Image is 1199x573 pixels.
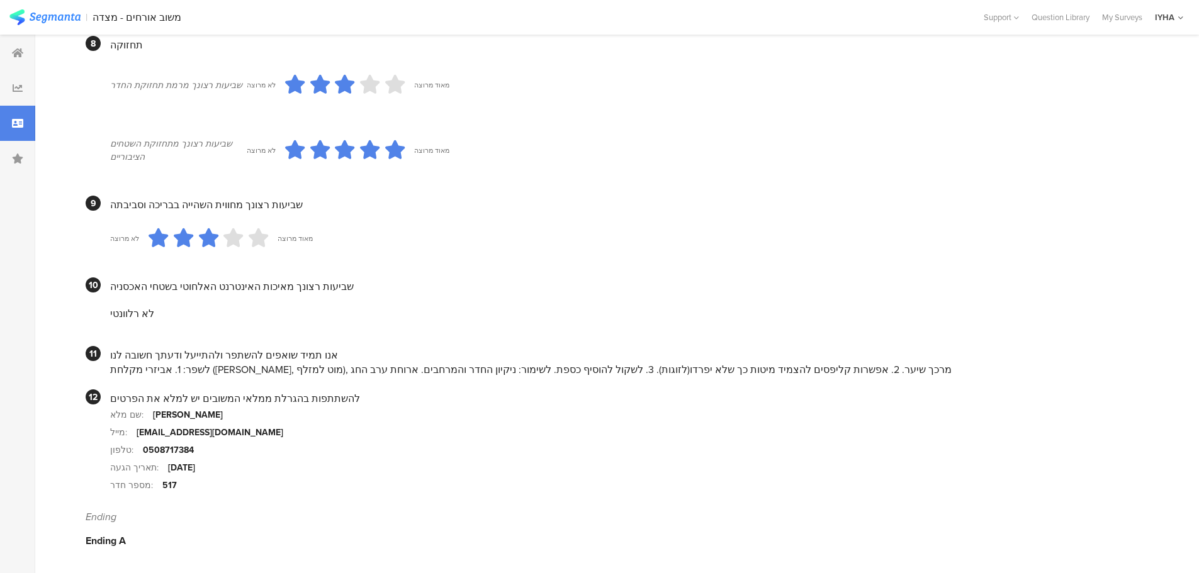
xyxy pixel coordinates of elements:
[143,443,194,457] div: 0508717384
[86,346,101,361] div: 11
[86,533,1139,548] div: Ending A
[86,36,101,51] div: 8
[86,10,87,25] div: |
[110,279,1139,294] div: שביעות רצונך מאיכות האינטרנט האלחוטי בשטחי האכסניה
[247,145,276,155] div: לא מרוצה
[110,79,247,92] div: שביעות רצונך מרמת תחזוקת החדר
[93,11,181,23] div: משוב אורחים - מצדה
[984,8,1019,27] div: Support
[110,197,1139,212] div: שביעות רצונך מחווית השהייה בבריכה וסביבתה
[110,391,1139,406] div: להשתתפות בהגרלת ממלאי המשובים יש למלא את הפרטים
[1096,11,1149,23] a: My Surveys
[110,137,247,164] div: שביעות רצונך מתחזוקת השטחים הציבוריים
[110,362,1139,377] div: לשפר: 1. אביזרי מקלחת ([PERSON_NAME], מוט למזלף), מרכך שיער. 2. אפשרות קליפסים להצמיד מיטות כך של...
[247,80,276,90] div: לא מרוצה
[86,389,101,404] div: 12
[1155,11,1174,23] div: IYHA
[86,277,101,292] div: 10
[110,408,153,421] div: שם מלא:
[110,479,162,492] div: מספר חדר:
[168,461,195,474] div: [DATE]
[414,80,449,90] div: מאוד מרוצה
[137,426,283,439] div: [EMAIL_ADDRESS][DOMAIN_NAME]
[110,461,168,474] div: תאריך הגעה:
[1025,11,1096,23] a: Question Library
[110,233,139,243] div: לא מרוצה
[110,426,137,439] div: מייל:
[110,38,1139,52] div: תחזוקה
[86,196,101,211] div: 9
[86,509,1139,524] div: Ending
[278,233,313,243] div: מאוד מרוצה
[162,479,177,492] div: 517
[110,294,1139,333] section: לא רלוונטי
[414,145,449,155] div: מאוד מרוצה
[9,9,81,25] img: segmanta logo
[110,348,1139,362] div: אנו תמיד שואפים להשתפר ולהתייעל ודעתך חשובה לנו
[153,408,223,421] div: [PERSON_NAME]
[110,443,143,457] div: טלפון:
